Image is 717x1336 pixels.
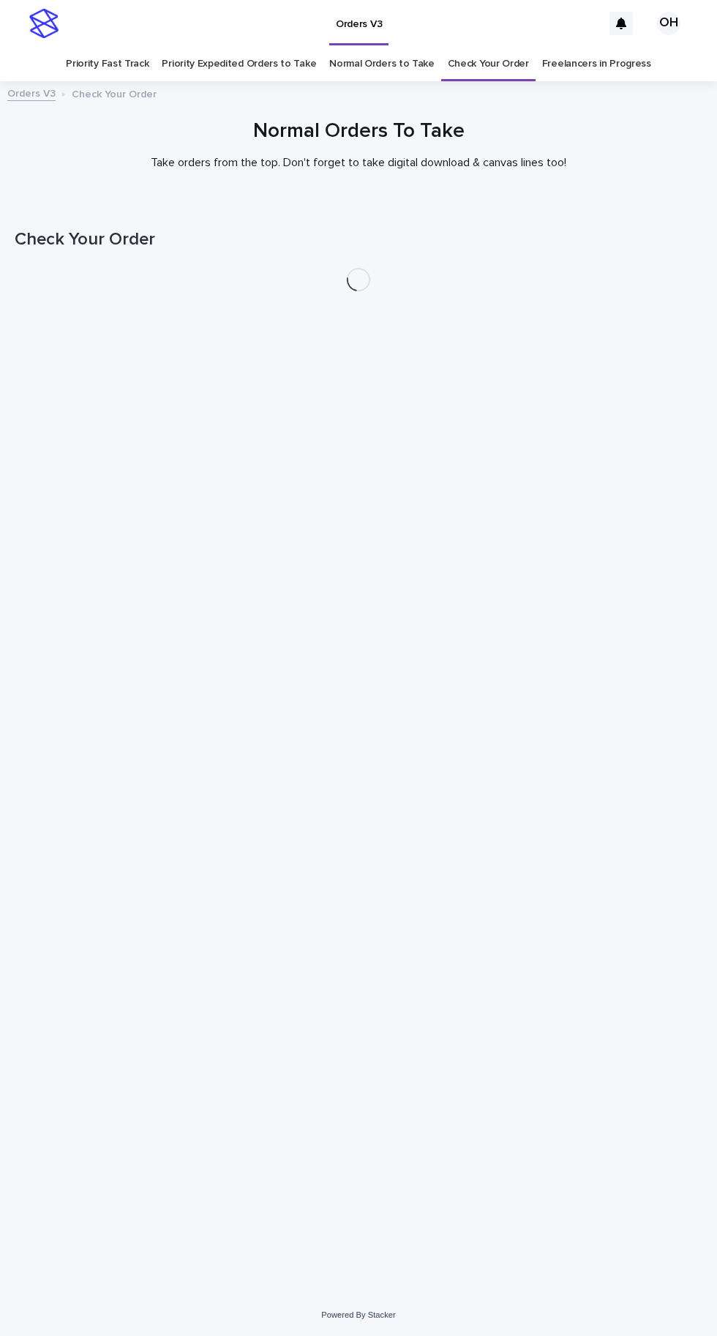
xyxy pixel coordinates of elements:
[321,1310,395,1319] a: Powered By Stacker
[542,47,651,81] a: Freelancers in Progress
[329,47,435,81] a: Normal Orders to Take
[162,47,316,81] a: Priority Expedited Orders to Take
[7,84,56,101] a: Orders V3
[66,47,149,81] a: Priority Fast Track
[66,156,651,170] p: Take orders from the top. Don't forget to take digital download & canvas lines too!
[448,47,529,81] a: Check Your Order
[29,9,59,38] img: stacker-logo-s-only.png
[15,229,702,250] h1: Check Your Order
[657,12,680,35] div: OH
[72,85,157,101] p: Check Your Order
[15,119,702,144] h1: Normal Orders To Take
